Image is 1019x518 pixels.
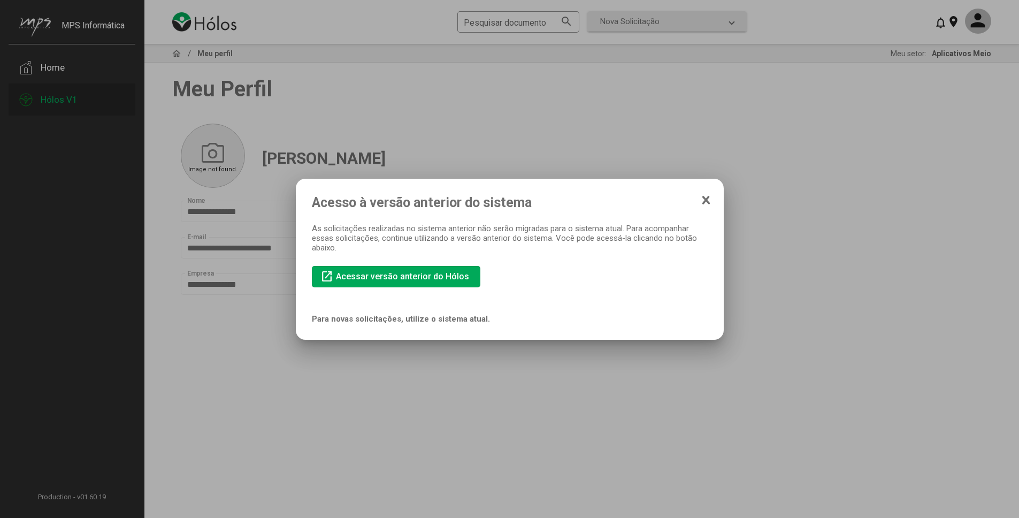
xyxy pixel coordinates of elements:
span: Acessar versão anterior do Hólos [336,271,469,281]
span: Acesso à versão anterior do sistema [312,195,708,210]
button: Acessar versão anterior do Hólos [312,266,480,287]
b: Para novas solicitações, utilize o sistema atual. [312,314,490,324]
mat-icon: open_in_new [320,270,333,283]
div: As solicitações realizadas no sistema anterior não serão migradas para o sistema atual. Para acom... [312,224,708,253]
